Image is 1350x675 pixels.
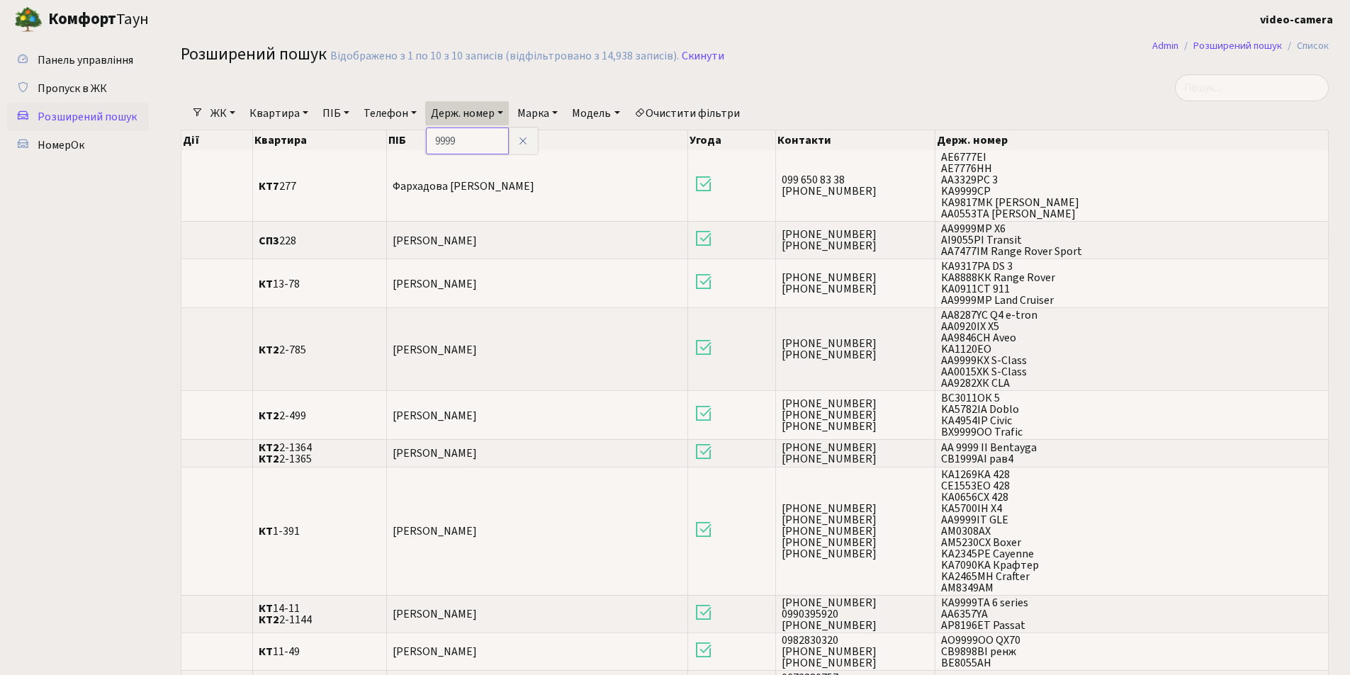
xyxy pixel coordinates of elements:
th: Квартира [253,130,387,150]
th: Угода [688,130,776,150]
a: ПІБ [317,101,355,125]
b: СП3 [259,233,279,249]
span: [PHONE_NUMBER] [PHONE_NUMBER] [PHONE_NUMBER] [782,398,929,432]
span: 11-49 [259,646,381,657]
span: AA9999MP X6 AI9055PI Transit AA7477IM Range Rover Sport [941,223,1322,257]
span: 0982830320 [PHONE_NUMBER] [PHONE_NUMBER] [782,635,929,669]
span: [PHONE_NUMBER] [PHONE_NUMBER] [782,338,929,361]
span: Таун [48,8,149,32]
span: [PERSON_NAME] [393,408,477,424]
span: Пропуск в ЖК [38,81,107,96]
b: КТ [259,276,273,292]
th: Держ. номер [935,130,1329,150]
span: AO9999OO QX70 СВ9898ВІ ренж BE8055AH [941,635,1322,669]
a: Держ. номер [425,101,509,125]
a: Admin [1152,38,1179,53]
span: 14-11 2-1144 [259,603,381,625]
span: 099 650 83 38 [PHONE_NUMBER] [782,174,929,197]
span: [PHONE_NUMBER] 0990395920 [PHONE_NUMBER] [782,597,929,631]
a: Скинути [682,50,724,63]
b: КТ2 [259,440,279,455]
div: Відображено з 1 по 10 з 10 записів (відфільтровано з 14,938 записів). [330,50,679,63]
span: 277 [259,181,381,192]
a: Розширений пошук [1193,38,1282,53]
span: 2-499 [259,410,381,421]
span: НомерОк [38,137,84,153]
span: КА9317РА DS 3 КА8888КК Range Rover KA0911CT 911 AA9999MP Land Cruiser [941,261,1322,306]
span: 1-391 [259,526,381,537]
span: 228 [259,235,381,246]
a: video-camera [1260,11,1333,28]
b: КТ [259,644,273,659]
button: Переключити навігацію [177,8,213,31]
li: Список [1282,38,1329,54]
span: 2-785 [259,344,381,356]
a: НомерОк [7,131,149,159]
a: Марка [512,101,563,125]
span: [PERSON_NAME] [393,523,477,539]
span: [PERSON_NAME] [393,606,477,622]
span: [PHONE_NUMBER] [PHONE_NUMBER] [782,442,929,465]
span: [PERSON_NAME] [393,342,477,358]
th: Дії [181,130,253,150]
b: Комфорт [48,8,116,30]
a: Пропуск в ЖК [7,74,149,103]
b: КТ2 [259,612,279,628]
span: Розширений пошук [181,42,327,67]
span: КА9999ТА 6 series AA6357YA АР8196ЕТ Passat [941,597,1322,631]
a: Очистити фільтри [629,101,746,125]
a: Модель [566,101,625,125]
span: Розширений пошук [38,109,137,125]
span: [PHONE_NUMBER] [PHONE_NUMBER] [782,272,929,295]
span: 2-1364 2-1365 [259,442,381,465]
span: [PERSON_NAME] [393,233,477,249]
a: Розширений пошук [7,103,149,131]
a: Панель управління [7,46,149,74]
span: [PHONE_NUMBER] [PHONE_NUMBER] [PHONE_NUMBER] [PHONE_NUMBER] [PHONE_NUMBER] [782,503,929,560]
b: КТ2 [259,408,279,424]
a: Телефон [358,101,422,125]
span: AA 9999 II Bentayga СВ1999АІ рав4 [941,442,1322,465]
b: КТ [259,601,273,616]
span: 13-78 [259,278,381,290]
span: КА1269КА 428 СЕ1553ЕО 428 КА0656СХ 428 КА5700ІН X4 АА9999ІТ GLE АМ0308АХ АМ5230СХ Boxer KA2345PE ... [941,469,1322,594]
a: Квартира [244,101,314,125]
b: video-camera [1260,12,1333,28]
span: [PERSON_NAME] [393,446,477,462]
nav: breadcrumb [1131,31,1350,61]
b: КТ2 [259,342,279,358]
span: Панель управління [38,52,133,68]
span: ВС3011ОК 5 KA5782IA Doblo КА4954IP Civic ВХ9999ОО Trafic [941,392,1322,438]
img: logo.png [14,6,43,34]
span: [PHONE_NUMBER] [PHONE_NUMBER] [782,229,929,251]
span: [PERSON_NAME] [393,644,477,659]
span: AA8287YC Q4 e-tron АА0920ІХ X5 AA9846CH Aveo KA1120EO АА9999КХ S-Class AA0015XK S-Class АА9282ХК CLA [941,310,1322,389]
span: [PERSON_NAME] [393,276,477,292]
span: AE6777EI AE7776HH АА3329РС 3 KA9999CP КА9817МК [PERSON_NAME] AA0553TA [PERSON_NAME] [941,152,1322,220]
th: ПІБ [387,130,687,150]
b: КТ [259,523,273,539]
span: Фархадова [PERSON_NAME] [393,178,534,194]
a: ЖК [205,101,241,125]
th: Контакти [776,130,935,150]
input: Пошук... [1175,74,1329,101]
b: КТ7 [259,178,279,194]
b: КТ2 [259,451,279,467]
